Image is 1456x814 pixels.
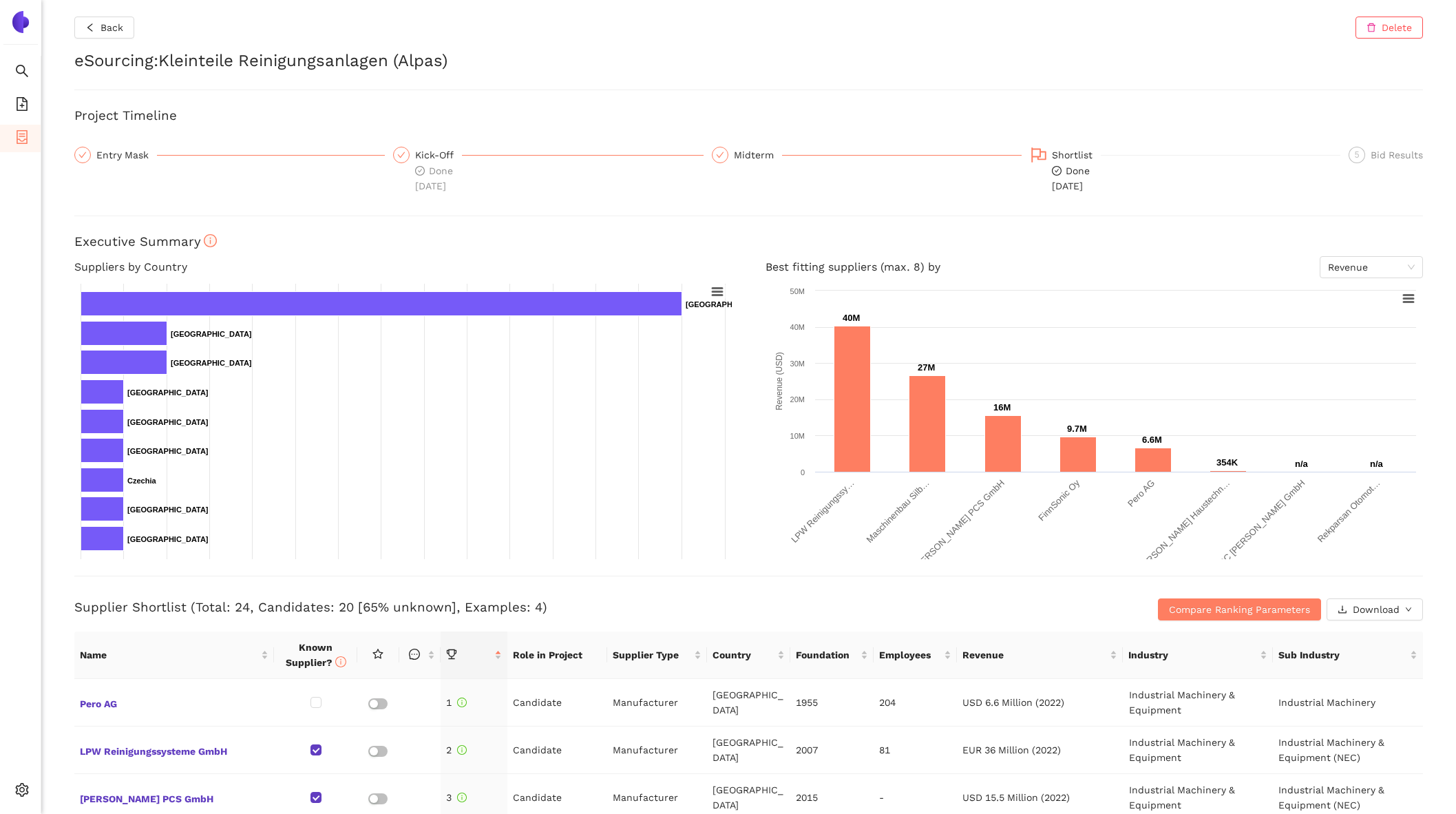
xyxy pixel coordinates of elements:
[1327,598,1423,620] button: downloadDownloaddown
[446,697,467,708] span: 1
[1273,632,1423,679] th: this column's title is Sub Industry,this column is sortable
[15,92,29,120] span: file-add
[372,649,383,660] span: star
[790,323,804,331] text: 40M
[127,418,209,426] text: [GEOGRAPHIC_DATA]
[1123,727,1274,774] td: Industrial Machinery & Equipment
[78,151,87,159] span: check
[446,649,457,660] span: trophy
[335,656,346,667] span: info-circle
[1052,165,1090,191] span: Done [DATE]
[127,505,209,514] text: [GEOGRAPHIC_DATA]
[607,679,707,727] td: Manufacturer
[734,147,782,163] div: Midterm
[507,679,607,727] td: Candidate
[399,632,441,679] th: this column is sortable
[1338,605,1347,616] span: download
[74,233,1423,251] h3: Executive Summary
[1134,478,1232,576] text: [PERSON_NAME] Haustechn…
[790,359,804,368] text: 30M
[713,647,774,662] span: Country
[127,447,209,455] text: [GEOGRAPHIC_DATA]
[707,679,790,727] td: [GEOGRAPHIC_DATA]
[957,632,1123,679] th: this column's title is Revenue,this column is sortable
[74,50,1423,73] h2: eSourcing : Kleinteile Reinigungsanlagen (Alpas)
[790,679,874,727] td: 1955
[10,11,32,33] img: Logo
[457,698,467,707] span: info-circle
[415,147,462,163] div: Kick-Off
[74,598,973,616] h3: Supplier Shortlist (Total: 24, Candidates: 20 [65% unknown], Examples: 4)
[446,792,467,803] span: 3
[1367,23,1376,34] span: delete
[790,632,874,679] th: this column's title is Foundation,this column is sortable
[74,632,274,679] th: this column's title is Name,this column is sortable
[15,125,29,153] span: container
[1052,147,1101,163] div: Shortlist
[286,642,346,668] span: Known Supplier?
[204,234,217,247] span: info-circle
[790,287,804,295] text: 50M
[864,478,931,545] text: Maschinenbau Silb…
[962,697,1064,708] span: USD 6.6 Million (2022)
[1142,435,1162,445] text: 6.6M
[1405,606,1412,614] span: down
[790,727,874,774] td: 2007
[1052,166,1062,176] span: check-circle
[171,330,252,338] text: [GEOGRAPHIC_DATA]
[80,789,268,806] span: [PERSON_NAME] PCS GmbH
[1355,150,1360,160] span: 5
[993,402,1011,413] text: 16M
[15,59,29,87] span: search
[457,793,467,802] span: info-circle
[415,166,425,176] span: check-circle
[789,478,856,545] text: LPW Reinigungssy…
[507,727,607,774] td: Candidate
[85,23,95,34] span: left
[1031,147,1047,163] span: flag
[1278,647,1407,662] span: Sub Industry
[874,727,957,774] td: 81
[613,647,691,662] span: Supplier Type
[15,778,29,806] span: setting
[766,256,1424,278] h4: Best fitting suppliers (max. 8) by
[707,727,790,774] td: [GEOGRAPHIC_DATA]
[879,647,941,662] span: Employees
[80,647,258,662] span: Name
[918,362,935,373] text: 27M
[912,478,1006,572] text: [PERSON_NAME] PCS GmbH
[397,151,405,159] span: check
[1353,602,1400,617] span: Download
[74,256,732,278] h4: Suppliers by Country
[1315,478,1382,545] text: Rekparsan Otomot…
[507,632,607,679] th: Role in Project
[716,151,724,159] span: check
[127,535,209,543] text: [GEOGRAPHIC_DATA]
[127,388,209,397] text: [GEOGRAPHIC_DATA]
[874,679,957,727] td: 204
[1067,424,1087,434] text: 9.7M
[962,792,1070,803] span: USD 15.5 Million (2022)
[1370,459,1384,469] text: n/a
[1382,20,1412,35] span: Delete
[874,632,957,679] th: this column's title is Employees,this column is sortable
[707,632,790,679] th: this column's title is Country,this column is sortable
[1328,257,1415,278] span: Revenue
[790,395,804,404] text: 20M
[962,647,1108,662] span: Revenue
[96,147,157,163] div: Entry Mask
[843,313,860,323] text: 40M
[686,300,767,309] text: [GEOGRAPHIC_DATA]
[774,352,783,410] text: Revenue (USD)
[607,727,707,774] td: Manufacturer
[1211,478,1307,574] text: MOC [PERSON_NAME] GmbH
[962,744,1061,755] span: EUR 36 Million (2022)
[800,468,804,477] text: 0
[1371,149,1423,160] span: Bid Results
[1030,147,1340,194] div: Shortlistcheck-circleDone[DATE]
[80,693,268,711] span: Pero AG
[80,741,268,759] span: LPW Reinigungssysteme GmbH
[409,649,420,660] span: message
[1158,598,1321,620] button: Compare Ranking Parameters
[1273,679,1423,727] td: Industrial Machinery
